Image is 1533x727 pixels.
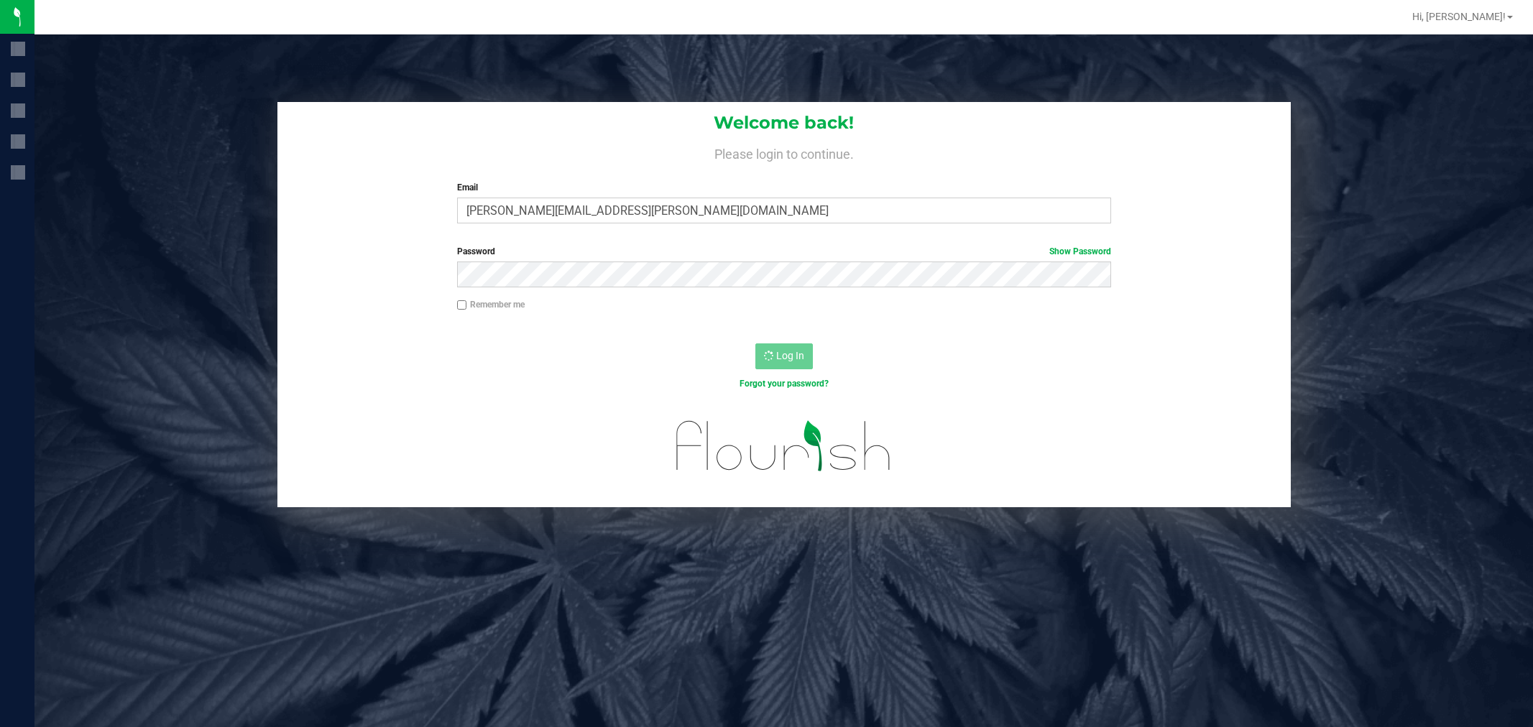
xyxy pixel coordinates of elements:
button: Log In [755,343,813,369]
img: flourish_logo.svg [657,405,911,486]
span: Password [457,246,495,256]
h1: Welcome back! [277,114,1291,132]
input: Remember me [457,300,467,310]
span: Hi, [PERSON_NAME]! [1412,11,1506,22]
a: Show Password [1049,246,1111,256]
span: Log In [776,350,804,361]
a: Forgot your password? [740,379,829,389]
label: Email [457,181,1111,194]
label: Remember me [457,298,525,311]
h4: Please login to continue. [277,144,1291,161]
